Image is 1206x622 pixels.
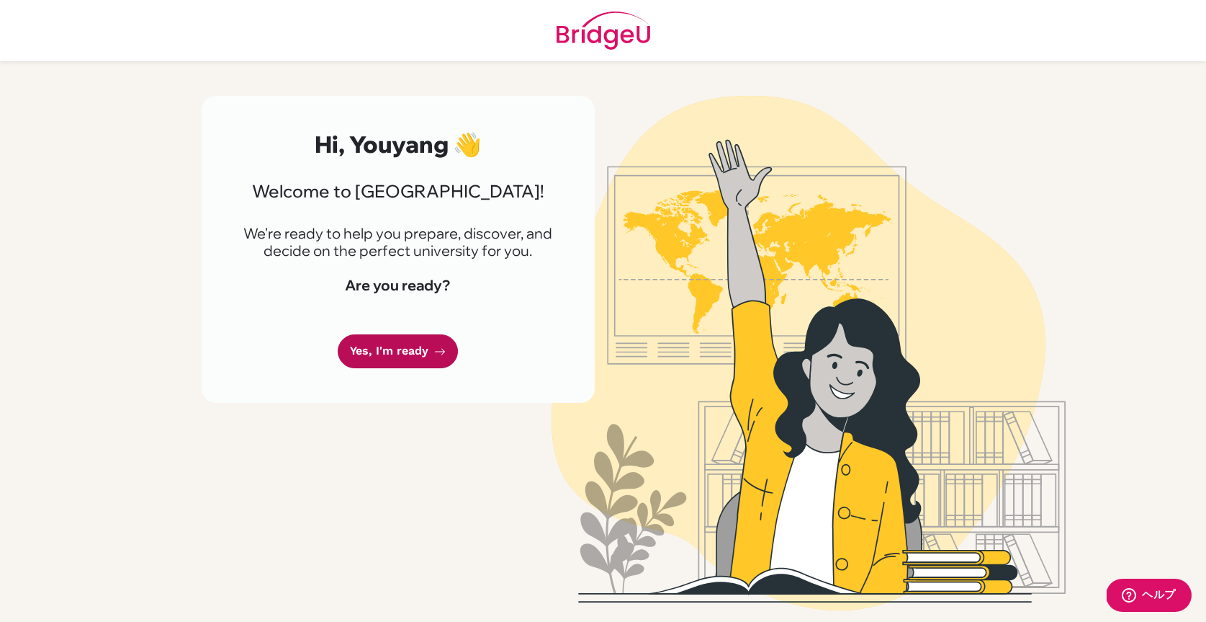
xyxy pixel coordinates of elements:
[1107,579,1192,615] iframe: ウィジェットを開いて詳しい情報を確認できます
[236,277,560,294] h4: Are you ready?
[236,130,560,158] h2: Hi, Youyang 👋
[236,225,560,259] p: We're ready to help you prepare, discover, and decide on the perfect university for you.
[338,334,458,368] a: Yes, I'm ready
[236,181,560,202] h3: Welcome to [GEOGRAPHIC_DATA]!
